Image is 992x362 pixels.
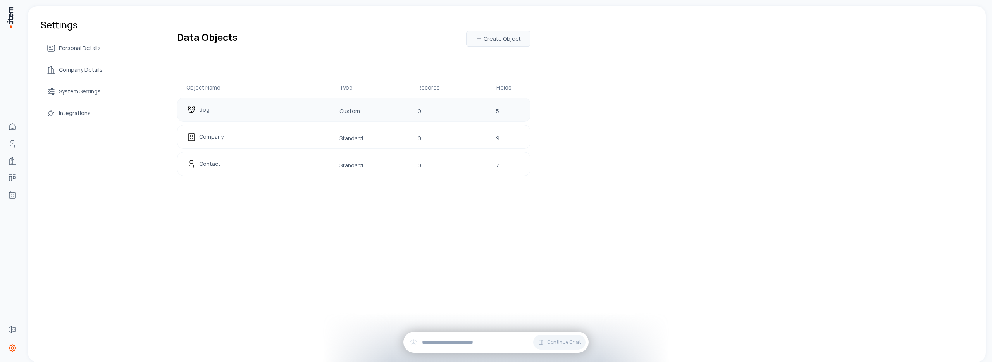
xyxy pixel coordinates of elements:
a: Forms [5,322,20,337]
p: dog [199,106,210,114]
div: Object Name [186,84,286,91]
a: System Settings [40,84,109,99]
h1: Data Objects [177,31,238,47]
p: 0 [418,162,443,169]
p: 0 [418,134,443,142]
p: 9 [496,134,521,142]
div: Records [418,84,443,91]
a: Integrations [40,105,109,121]
div: Type [339,84,364,91]
div: Continue Chat [403,332,589,353]
a: Agents [5,187,20,203]
a: Deals [5,170,20,186]
span: Integrations [59,109,91,117]
p: Custom [339,107,364,115]
span: Continue Chat [547,339,581,345]
p: Company [199,133,224,141]
span: Personal Details [59,44,101,52]
h1: Settings [40,19,109,31]
button: Continue Chat [533,335,586,350]
div: Fields [496,84,521,91]
a: Companies [5,153,20,169]
a: Company Details [40,62,109,78]
p: 7 [496,162,521,169]
p: 0 [418,107,443,115]
p: 5 [496,107,521,115]
span: System Settings [59,88,101,95]
a: Home [5,119,20,134]
button: Create Object [466,31,530,47]
span: Company Details [59,66,103,74]
a: Settings [5,340,20,356]
p: Standard [339,162,364,169]
p: Contact [199,160,220,168]
img: Item Brain Logo [6,6,14,28]
p: Standard [339,134,364,142]
a: Personal Details [40,40,109,56]
a: People [5,136,20,152]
